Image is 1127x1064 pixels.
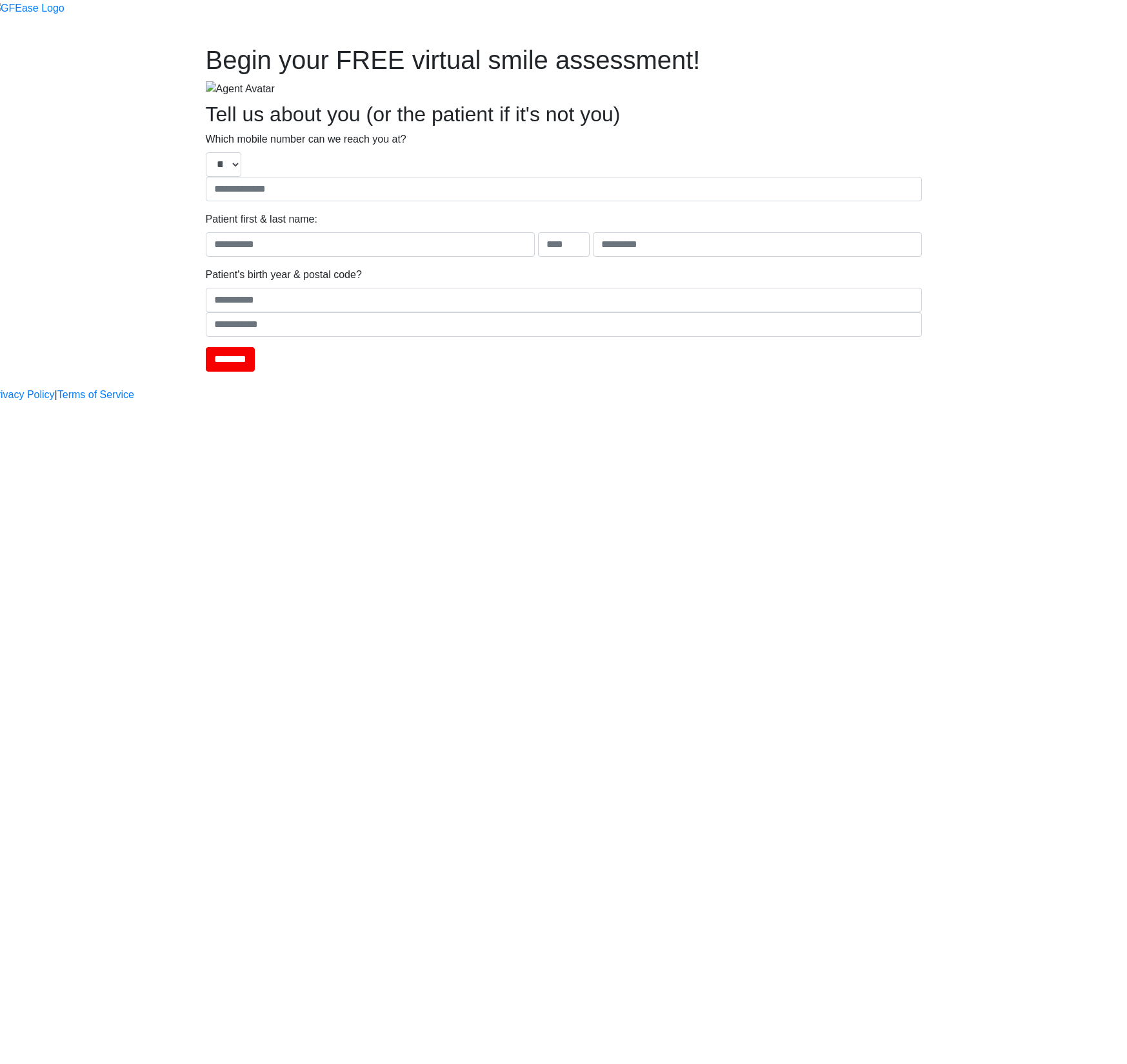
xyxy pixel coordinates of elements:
[57,387,134,403] a: Terms of Service
[206,212,317,227] label: Patient first & last name:
[206,102,922,126] h2: Tell us about you (or the patient if it's not you)
[206,81,275,97] img: Agent Avatar
[206,45,922,75] h1: Begin your FREE virtual smile assessment!
[206,267,362,283] label: Patient's birth year & postal code?
[55,387,57,403] a: |
[206,132,406,147] label: Which mobile number can we reach you at?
